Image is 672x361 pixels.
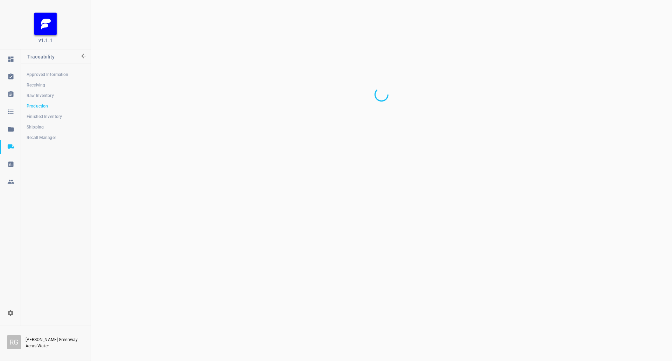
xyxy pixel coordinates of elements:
p: Traceability [27,49,79,66]
span: Production [27,103,85,110]
span: Receiving [27,82,85,89]
span: v1.1.1 [38,37,52,44]
span: Approved Information [27,71,85,78]
span: Recall Manager [27,134,85,141]
p: Aeras Water [26,343,82,349]
div: R G [7,335,21,349]
a: Finished Inventory [21,110,90,124]
span: Raw Inventory [27,92,85,99]
a: Recall Manager [21,131,90,145]
span: Shipping [27,124,85,131]
a: Shipping [21,120,90,134]
img: FB_Logo_Reversed_RGB_Icon.895fbf61.png [34,13,57,35]
a: Receiving [21,78,90,92]
a: Raw Inventory [21,89,90,103]
p: [PERSON_NAME] Greenway [26,336,84,343]
a: Approved Information [21,68,90,82]
a: Production [21,99,90,113]
span: Finished Inventory [27,113,85,120]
